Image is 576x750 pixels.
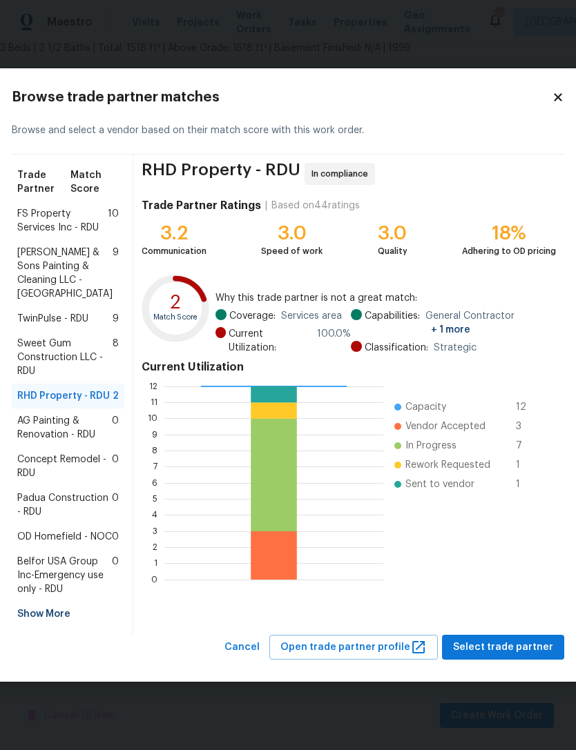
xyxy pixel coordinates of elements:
[113,312,119,326] span: 9
[405,477,474,491] span: Sent to vendor
[462,226,556,240] div: 18%
[108,207,119,235] span: 10
[516,477,538,491] span: 1
[425,309,556,337] span: General Contractor
[153,314,198,322] text: Match Score
[12,107,564,155] div: Browse and select a vendor based on their match score with this work order.
[153,495,157,503] text: 5
[280,639,427,656] span: Open trade partner profile
[17,246,113,301] span: [PERSON_NAME] & Sons Painting & Cleaning LLC - [GEOGRAPHIC_DATA]
[149,382,157,390] text: 12
[229,309,276,323] span: Coverage:
[365,341,428,355] span: Classification:
[17,207,108,235] span: FS Property Services Inc - RDU
[378,226,407,240] div: 3.0
[17,389,110,403] span: RHD Property - RDU
[269,635,438,660] button: Open trade partner profile
[261,244,323,258] div: Speed of work
[516,420,538,433] span: 3
[317,327,351,355] span: 100.0 %
[271,199,360,213] div: Based on 44 ratings
[462,244,556,258] div: Adhering to OD pricing
[17,337,113,378] span: Sweet Gum Construction LLC - RDU
[153,543,157,551] text: 2
[152,511,157,519] text: 4
[405,420,486,433] span: Vendor Accepted
[281,309,342,323] span: Services area
[151,575,157,583] text: 0
[219,635,265,660] button: Cancel
[142,199,261,213] h4: Trade Partner Ratings
[405,439,457,453] span: In Progress
[442,635,564,660] button: Select trade partner
[17,491,112,519] span: Padua Construction - RDU
[224,639,260,656] span: Cancel
[261,226,323,240] div: 3.0
[516,439,538,453] span: 7
[112,491,119,519] span: 0
[17,168,70,196] span: Trade Partner
[112,530,119,544] span: 0
[142,244,207,258] div: Communication
[17,555,112,596] span: Belfor USA Group Inc-Emergency use only - RDU
[17,530,112,544] span: OD Homefield - NOC
[378,244,407,258] div: Quality
[17,312,88,326] span: TwinPulse - RDU
[148,414,157,422] text: 10
[365,309,420,337] span: Capabilities:
[453,639,553,656] span: Select trade partner
[431,325,470,335] span: + 1 more
[154,559,157,567] text: 1
[17,414,112,442] span: AG Painting & Renovation - RDU
[112,453,119,480] span: 0
[12,90,552,104] h2: Browse trade partner matches
[142,226,207,240] div: 3.2
[516,400,538,414] span: 12
[170,293,181,312] text: 2
[434,341,477,355] span: Strategic
[12,602,124,626] div: Show More
[405,400,446,414] span: Capacity
[405,458,490,472] span: Rework Requested
[112,555,119,596] span: 0
[112,414,119,442] span: 0
[215,291,556,305] span: Why this trade partner is not a great match:
[70,168,119,196] span: Match Score
[151,398,157,406] text: 11
[152,430,157,438] text: 9
[153,526,157,535] text: 3
[311,167,374,181] span: In compliance
[113,337,119,378] span: 8
[142,360,556,374] h4: Current Utilization
[142,163,300,185] span: RHD Property - RDU
[152,446,157,455] text: 8
[516,458,538,472] span: 1
[261,199,271,213] div: |
[152,478,157,486] text: 6
[153,462,157,471] text: 7
[113,389,119,403] span: 2
[17,453,112,480] span: Concept Remodel - RDU
[113,246,119,301] span: 9
[229,327,311,355] span: Current Utilization:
